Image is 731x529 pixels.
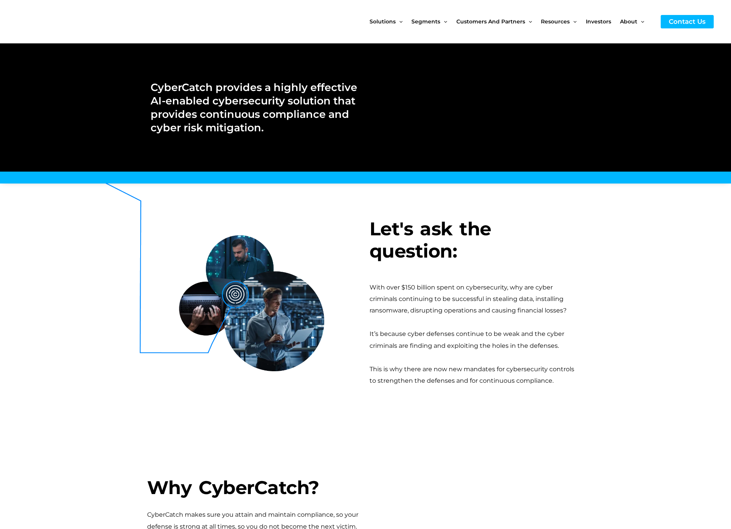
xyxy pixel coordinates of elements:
[570,5,577,38] span: Menu Toggle
[586,5,611,38] span: Investors
[541,5,570,38] span: Resources
[586,5,620,38] a: Investors
[637,5,644,38] span: Menu Toggle
[370,218,581,262] h3: Let's ask the question:
[370,364,581,387] div: This is why there are now new mandates for cybersecurity controls to strengthen the defenses and ...
[13,6,106,38] img: CyberCatch
[370,282,581,317] div: With over $150 billion spent on cybersecurity, why are cyber criminals continuing to be successfu...
[440,5,447,38] span: Menu Toggle
[370,328,581,352] div: It’s because cyber defenses continue to be weak and the cyber criminals are finding and exploitin...
[620,5,637,38] span: About
[396,5,403,38] span: Menu Toggle
[525,5,532,38] span: Menu Toggle
[456,5,525,38] span: Customers and Partners
[411,5,440,38] span: Segments
[661,15,714,28] a: Contact Us
[151,81,358,134] h2: CyberCatch provides a highly effective AI-enabled cybersecurity solution that provides continuous...
[147,446,362,501] h3: Why CyberCatch?
[370,5,396,38] span: Solutions
[370,5,653,38] nav: Site Navigation: New Main Menu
